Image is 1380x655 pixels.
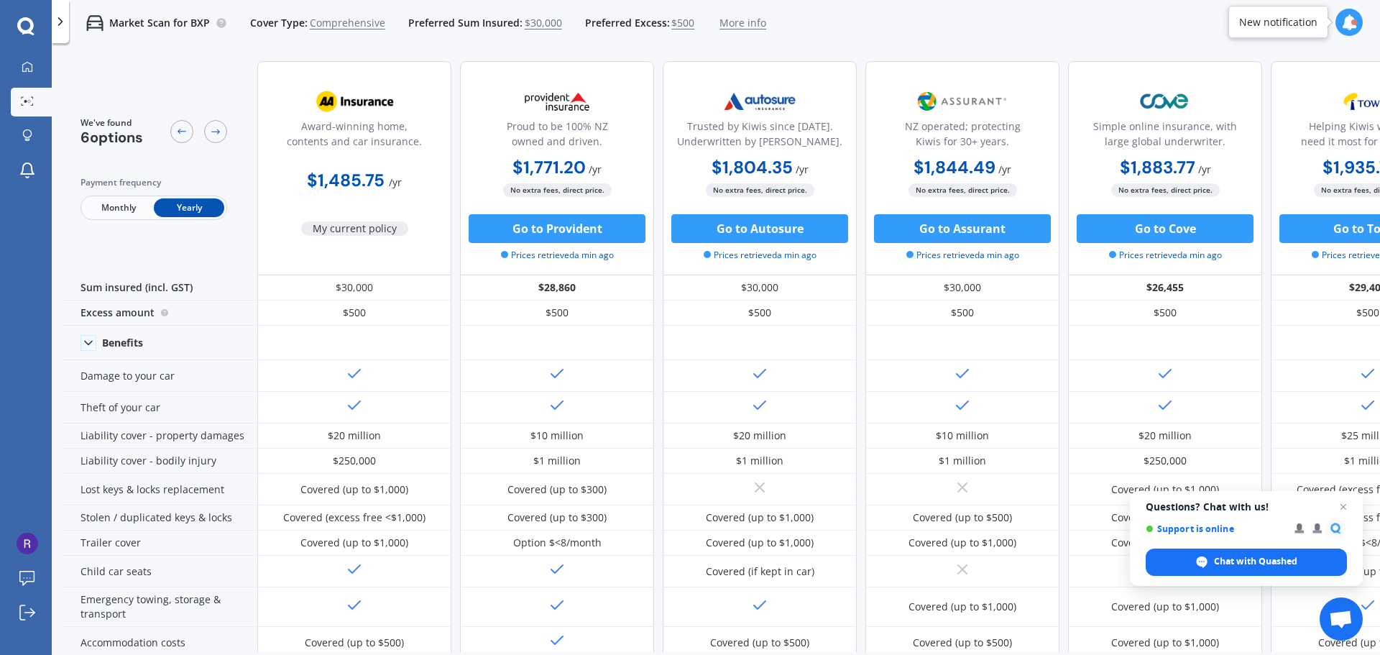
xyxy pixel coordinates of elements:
div: Covered (up to $1,000) [1111,482,1219,497]
div: Covered (up to $1,000) [1111,600,1219,614]
span: Preferred Excess: [585,16,670,30]
div: Covered (up to $1,000) [706,510,814,525]
div: $500 [460,301,654,326]
div: Excess amount [63,301,257,326]
div: NZ operated; protecting Kiwis for 30+ years. [878,119,1047,155]
span: Close chat [1335,498,1352,516]
div: $500 [257,301,451,326]
span: / yr [389,175,402,189]
div: Covered (up to $500) [710,636,809,650]
div: Benefits [102,336,143,349]
img: Assurant.png [915,83,1010,119]
button: Go to Cove [1077,214,1253,243]
span: / yr [998,162,1011,176]
div: $28,860 [460,275,654,301]
span: Cover Type: [250,16,308,30]
div: Theft of your car [63,392,257,423]
div: Covered (up to $300) [507,510,607,525]
div: $26,455 [1068,275,1262,301]
b: $1,485.75 [307,169,385,191]
div: Award-winning home, contents and car insurance. [270,119,439,155]
div: Covered (up to $1,000) [300,482,408,497]
div: Covered (up to $1,000) [300,536,408,550]
div: Liability cover - property damages [63,423,257,449]
div: Simple online insurance, with large global underwriter. [1080,119,1250,155]
div: Proud to be 100% NZ owned and driven. [472,119,642,155]
div: Covered (up to $1,000) [1111,510,1219,525]
span: More info [719,16,766,30]
div: Damage to your car [63,360,257,392]
div: $250,000 [1144,454,1187,468]
span: We've found [80,116,143,129]
div: Chat with Quashed [1146,549,1347,576]
div: Covered (up to $300) [507,482,607,497]
img: ACg8ocKhCl-slDeIoMVJw8TFSPwo50QQhGJweD-Ol-aPDZhGsthtXg=s96-c [17,533,38,554]
div: Covered (up to $500) [913,636,1012,650]
div: $30,000 [865,275,1059,301]
div: $500 [663,301,857,326]
div: Covered (up to $1,000) [706,536,814,550]
p: Market Scan for BXP [109,16,210,30]
span: Support is online [1146,523,1284,534]
span: No extra fees, direct price. [908,183,1017,197]
div: Liability cover - bodily injury [63,449,257,474]
img: Autosure.webp [712,83,807,119]
div: $500 [865,301,1059,326]
img: AA.webp [307,83,402,119]
span: Prices retrieved a min ago [906,249,1019,262]
div: Option $<8/month [513,536,602,550]
span: $30,000 [525,16,562,30]
div: $500 [1068,301,1262,326]
span: / yr [589,162,602,176]
div: $30,000 [257,275,451,301]
div: $20 million [328,429,381,443]
div: $20 million [1138,429,1192,443]
div: $10 million [530,429,584,443]
span: No extra fees, direct price. [503,183,612,197]
div: Payment frequency [80,175,227,190]
span: Monthly [83,198,154,217]
div: Covered (up to $1,000) [1111,636,1219,650]
div: Covered (up to $1,000) [908,536,1016,550]
span: Prices retrieved a min ago [704,249,816,262]
div: $30,000 [663,275,857,301]
img: Cove.webp [1118,83,1213,119]
span: / yr [796,162,809,176]
span: My current policy [301,221,408,236]
span: Comprehensive [310,16,385,30]
span: Questions? Chat with us! [1146,501,1347,513]
div: $10 million [936,429,989,443]
b: $1,804.35 [712,156,793,178]
div: Lost keys & locks replacement [63,474,257,505]
button: Go to Provident [469,214,645,243]
div: $20 million [733,429,786,443]
span: Chat with Quashed [1214,555,1297,568]
span: No extra fees, direct price. [1111,183,1220,197]
span: 6 options [80,128,143,147]
div: $1 million [939,454,986,468]
div: $1 million [533,454,581,468]
div: Sum insured (incl. GST) [63,275,257,301]
div: Covered (if kept in car) [706,564,814,579]
span: Prices retrieved a min ago [1109,249,1222,262]
div: Covered (up to $1,000) [908,600,1016,614]
div: Trusted by Kiwis since [DATE]. Underwritten by [PERSON_NAME]. [675,119,845,155]
img: Provident.png [510,83,604,119]
div: Covered (up to $1,000) [1111,536,1219,550]
b: $1,771.20 [512,156,586,178]
div: Emergency towing, storage & transport [63,587,257,627]
span: Prices retrieved a min ago [501,249,614,262]
span: $500 [671,16,694,30]
button: Go to Assurant [874,214,1051,243]
div: $1 million [736,454,783,468]
div: Child car seats [63,556,257,587]
span: Yearly [154,198,224,217]
span: / yr [1198,162,1211,176]
b: $1,844.49 [914,156,995,178]
div: Covered (up to $500) [913,510,1012,525]
div: Covered (up to $500) [305,636,404,650]
span: Preferred Sum Insured: [408,16,523,30]
div: New notification [1239,15,1317,29]
div: Stolen / duplicated keys & locks [63,505,257,531]
div: Covered (excess free <$1,000) [283,510,425,525]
